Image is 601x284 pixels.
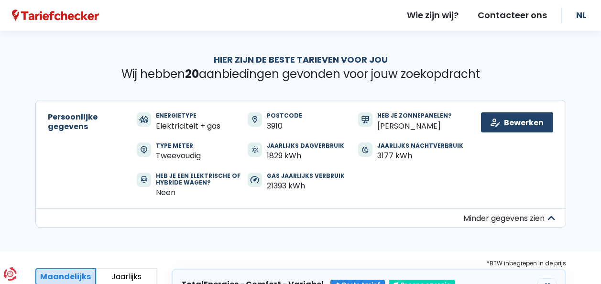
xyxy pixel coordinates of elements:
[156,142,201,149] div: Type meter
[267,112,302,119] div: Postcode
[48,112,120,131] h2: Persoonlijke gegevens
[35,208,566,228] button: Minder gegevens zien
[377,121,452,131] div: [PERSON_NAME]
[362,146,369,153] img: icn-consumptionNight.8bef525.svg
[35,67,566,81] p: Wij hebben aanbiedingen gevonden voor jouw zoekopdracht
[377,151,463,160] div: 3177 kWh
[267,151,344,160] div: 1829 kWh
[251,146,258,153] img: icn-consumptionDay.a83439f.svg
[250,176,259,184] img: svg+xml;base64,PHN2ZyB3aWR0aD0iMTYiIGhlaWdodD0iMTQiIHZpZXdCb3g9IjAgMCAxNiAxNCIgZmlsbD0ibm9uZSIgeG...
[267,121,302,131] div: 3910
[156,173,243,186] div: Heb je een elektrische of hybride wagen?
[12,10,99,22] img: Tariefchecker logo
[35,55,566,65] h1: Hier zijn de beste tarieven voor jou
[377,142,463,149] div: Jaarlijks nachtverbruik
[156,151,201,160] div: Tweevoudig
[361,116,369,123] img: svg+xml;base64,PHN2ZyB3aWR0aD0iMTYiIGhlaWdodD0iMTYiIHZpZXdCb3g9IjAgMCAxNiAxNiIgZmlsbD0ibm9uZSIgeG...
[12,9,99,22] a: Tariefchecker
[141,146,147,153] img: svg+xml;base64,PHN2ZyB3aWR0aD0iMTQiIGhlaWdodD0iMTYiIHZpZXdCb3g9IjAgMCAxNCAxNiIgZmlsbD0ibm9uZSIgeG...
[252,116,258,123] img: icn-zipCode.973faa1.svg
[139,116,148,123] img: svg+xml;base64,PHN2ZyB3aWR0aD0iMjYiIGhlaWdodD0iMjIiIHZpZXdCb3g9IjAgMCAyNiAyMiIgZmlsbD0ibm9uZSIgeG...
[172,258,566,269] div: *BTW inbegrepen in de prijs
[377,112,452,119] div: Heb je zonnepanelen?
[267,173,345,179] div: Gas jaarlijks verbruik
[156,121,220,131] div: Elektriciteit + gas
[156,188,243,197] div: Neen
[185,66,199,82] span: 20
[267,142,344,149] div: Jaarlijks dagverbruik
[267,181,345,190] div: 21393 kWh
[141,176,147,184] img: svg+xml;base64,PHN2ZyB3aWR0aD0iMTQiIGhlaWdodD0iMTgiIHZpZXdCb3g9IjAgMCAxNCAxOCIgZmlsbD0ibm9uZSIgeG...
[156,112,220,119] div: Energietype
[481,112,553,132] a: Bewerken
